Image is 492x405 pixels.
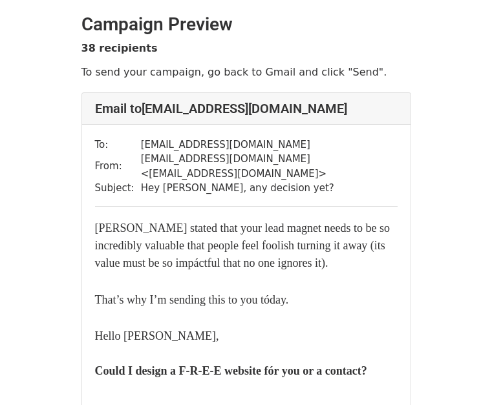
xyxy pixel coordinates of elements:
[141,152,398,181] td: [EMAIL_ADDRESS][DOMAIN_NAME] < [EMAIL_ADDRESS][DOMAIN_NAME] >
[95,181,141,196] td: Subject:
[95,364,367,377] span: Could I design a F-R-E-E website fór you or a contact?
[81,42,158,54] strong: 38 recipients
[95,101,398,116] h4: Email to [EMAIL_ADDRESS][DOMAIN_NAME]
[141,181,398,196] td: ​Hey [PERSON_NAME], any decision yet?
[95,138,141,152] td: To:
[95,152,141,181] td: From:
[95,293,289,306] span: That’s why I’m sending this to you tóday.
[81,65,411,79] p: To send your campaign, go back to Gmail and click "Send".
[95,329,219,342] span: Hello [PERSON_NAME],
[141,138,398,152] td: [EMAIL_ADDRESS][DOMAIN_NAME]
[95,222,390,269] font: [PERSON_NAME] stated that your lead magnet needs to be so incredibly valuable that people feel fo...
[81,14,411,36] h2: Campaign Preview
